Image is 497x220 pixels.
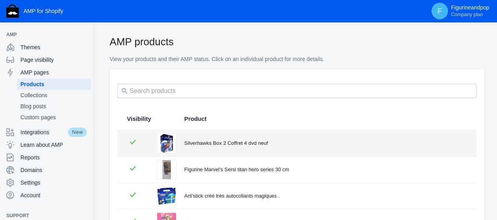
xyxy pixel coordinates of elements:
[20,153,88,161] span: Reports
[20,141,88,149] span: Learn about AMP
[451,4,489,18] p: Figurineandpop
[110,55,484,63] p: View your products and their AMP status. Click on an individual product for more details.
[451,11,483,18] span: Company plan
[80,33,92,36] button: Add a sales channel
[110,35,484,49] h2: AMP products
[157,187,176,205] img: Arti-stick-pebeo-peinture--decorer-fenetre-cree-tes-autocollants-magiques.jpg
[458,181,488,211] iframe: Drift Widget Chat Controller
[6,4,19,18] img: Shop Sheriff Logo
[3,54,91,66] a: Page visibility
[20,128,67,136] span: Integrations
[117,84,477,98] input: Search products
[3,189,91,202] a: Account
[17,79,91,90] a: Products
[184,139,467,147] div: Silverhawks Box 2 Coffret 4 dvd neuf
[3,66,91,79] a: AMP pages
[17,112,91,123] a: Custom pages
[184,115,207,123] span: Product
[3,41,91,54] a: Themes
[20,166,88,174] span: Domains
[20,179,88,187] span: Settings
[184,166,467,174] div: Figurine Marvel's Sersi titan hero series 30 cm
[436,7,444,15] span: F
[24,8,63,14] span: AMP for Shopify
[67,127,88,138] span: New
[3,139,91,151] a: Learn about AMP
[20,56,88,64] span: Page visibility
[20,191,88,199] span: Account
[20,80,88,88] span: Products
[157,134,176,153] img: Silverhawks_Box_2_Coffret_4_dvd_declic_images-763258.jpg
[20,91,88,99] span: Collections
[80,214,92,217] button: Add a sales channel
[127,115,151,123] span: Visibility
[20,68,88,76] span: AMP pages
[184,192,467,200] div: Arti'stick créé très autocollants magiques .
[17,90,91,101] a: Collections
[20,113,88,121] span: Custom pages
[17,101,91,112] a: Blog posts
[3,164,91,176] a: Domains
[3,151,91,164] a: Reports
[20,43,88,51] span: Themes
[20,102,88,110] span: Blog posts
[3,176,91,189] a: Settings
[157,160,176,179] img: Figurine-Marvel-s-Sersi-titan-hero-series-30-cm.jpg
[6,31,80,39] span: AMP
[6,212,80,220] span: Support
[3,126,91,139] a: IntegrationsNew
